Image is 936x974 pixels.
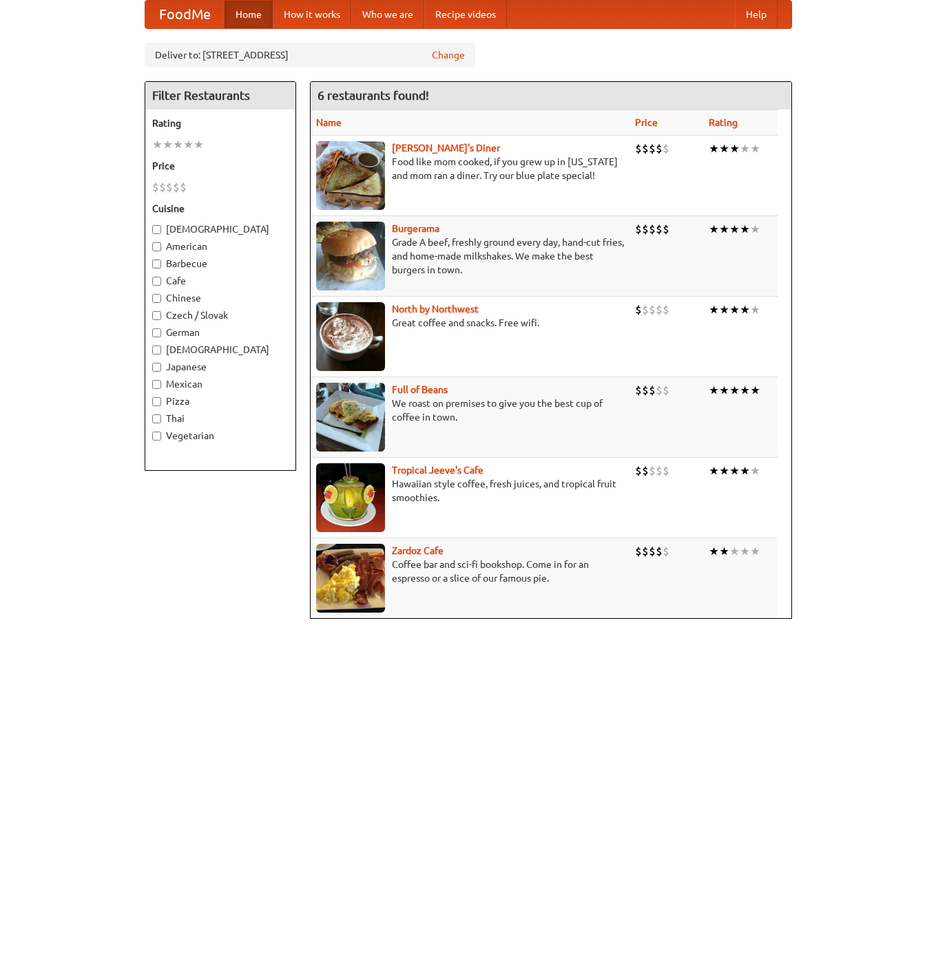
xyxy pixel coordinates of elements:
[152,394,289,408] label: Pizza
[656,544,663,559] li: $
[392,545,444,556] a: Zardoz Cafe
[709,141,719,156] li: ★
[273,1,351,28] a: How it works
[152,326,289,339] label: German
[392,142,500,153] b: [PERSON_NAME]'s Diner
[166,180,173,195] li: $
[719,141,729,156] li: ★
[635,383,642,398] li: $
[152,360,289,374] label: Japanese
[750,222,760,237] li: ★
[663,463,669,478] li: $
[318,89,429,102] ng-pluralize: 6 restaurants found!
[152,397,161,406] input: Pizza
[316,544,385,613] img: zardoz.jpg
[663,222,669,237] li: $
[152,308,289,322] label: Czech / Slovak
[152,294,161,303] input: Chinese
[642,141,649,156] li: $
[316,396,624,424] p: We roast on premises to give you the best cup of coffee in town.
[649,222,656,237] li: $
[392,223,439,234] a: Burgerama
[719,302,729,317] li: ★
[351,1,424,28] a: Who we are
[642,383,649,398] li: $
[152,159,289,173] h5: Price
[152,429,289,443] label: Vegetarian
[316,463,385,532] img: jeeves.jpg
[152,377,289,391] label: Mexican
[750,302,760,317] li: ★
[719,383,729,398] li: ★
[635,141,642,156] li: $
[649,302,656,317] li: $
[750,463,760,478] li: ★
[152,116,289,130] h5: Rating
[663,383,669,398] li: $
[709,544,719,559] li: ★
[163,137,173,152] li: ★
[152,311,161,320] input: Czech / Slovak
[649,141,656,156] li: $
[635,117,658,128] a: Price
[719,222,729,237] li: ★
[656,302,663,317] li: $
[740,141,750,156] li: ★
[663,544,669,559] li: $
[316,155,624,182] p: Food like mom cooked, if you grew up in [US_STATE] and mom ran a diner. Try our blue plate special!
[709,222,719,237] li: ★
[152,225,161,234] input: [DEMOGRAPHIC_DATA]
[152,363,161,372] input: Japanese
[392,465,483,476] a: Tropical Jeeve's Cafe
[316,117,342,128] a: Name
[656,222,663,237] li: $
[180,180,187,195] li: $
[642,544,649,559] li: $
[316,141,385,210] img: sallys.jpg
[173,180,180,195] li: $
[750,141,760,156] li: ★
[649,383,656,398] li: $
[729,222,740,237] li: ★
[152,274,289,288] label: Cafe
[642,463,649,478] li: $
[649,463,656,478] li: $
[316,316,624,330] p: Great coffee and snacks. Free wifi.
[709,117,738,128] a: Rating
[392,304,479,315] b: North by Northwest
[152,328,161,337] input: German
[152,180,159,195] li: $
[145,1,225,28] a: FoodMe
[635,302,642,317] li: $
[152,240,289,253] label: American
[152,432,161,441] input: Vegetarian
[194,137,204,152] li: ★
[750,544,760,559] li: ★
[740,302,750,317] li: ★
[152,202,289,215] h5: Cuisine
[750,383,760,398] li: ★
[740,383,750,398] li: ★
[152,380,161,389] input: Mexican
[183,137,194,152] li: ★
[729,302,740,317] li: ★
[152,260,161,268] input: Barbecue
[635,544,642,559] li: $
[316,558,624,585] p: Coffee bar and sci-fi bookshop. Come in for an espresso or a slice of our famous pie.
[145,82,295,109] h4: Filter Restaurants
[719,463,729,478] li: ★
[729,544,740,559] li: ★
[709,302,719,317] li: ★
[729,141,740,156] li: ★
[432,48,465,62] a: Change
[635,222,642,237] li: $
[225,1,273,28] a: Home
[392,384,448,395] a: Full of Beans
[740,463,750,478] li: ★
[316,383,385,452] img: beans.jpg
[316,222,385,290] img: burgerama.jpg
